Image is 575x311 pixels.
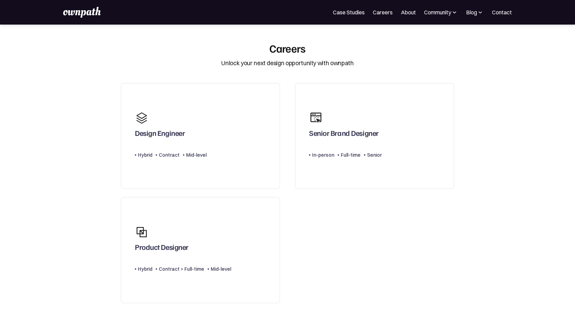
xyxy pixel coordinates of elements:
[121,197,280,303] a: Product DesignerHybridContract > Full-timeMid-level
[424,8,458,16] div: Community
[367,151,382,159] div: Senior
[424,8,451,16] div: Community
[138,151,152,159] div: Hybrid
[309,128,379,141] div: Senior Brand Designer
[333,8,365,16] a: Case Studies
[221,59,353,68] div: Unlock your next design opportunity with ownpath
[312,151,334,159] div: In-person
[466,8,477,16] div: Blog
[492,8,512,16] a: Contact
[295,83,454,189] a: Senior Brand DesignerIn-personFull-timeSenior
[341,151,361,159] div: Full-time
[373,8,393,16] a: Careers
[401,8,416,16] a: About
[135,242,188,255] div: Product Designer
[135,128,185,141] div: Design Engineer
[159,151,180,159] div: Contract
[138,265,152,273] div: Hybrid
[186,151,207,159] div: Mid-level
[269,42,306,55] div: Careers
[211,265,231,273] div: Mid-level
[121,83,280,189] a: Design EngineerHybridContractMid-level
[159,265,204,273] div: Contract > Full-time
[466,8,484,16] div: Blog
